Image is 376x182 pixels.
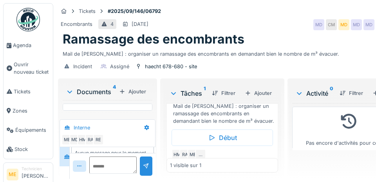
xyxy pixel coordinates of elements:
div: Mail de [PERSON_NAME] : organiser un ramassage des encombrants en demandant bien le nombre de m³ ... [173,102,275,125]
div: RE [93,134,104,145]
div: 1 visible sur 1 [170,162,201,169]
span: Agenda [13,42,50,49]
div: Incident [73,63,92,70]
div: MD [313,19,324,30]
span: Équipements [15,126,50,134]
div: RA [179,149,190,160]
div: Documents [66,87,116,96]
div: Filtrer [336,88,366,98]
div: Aucun message pour le moment … Soyez le premier ! [75,149,150,164]
img: Badge_color-CXgf-gQk.svg [16,8,40,31]
div: ME [61,134,72,145]
div: Encombrants [61,20,92,28]
span: Ouvrir nouveau ticket [14,61,50,76]
sup: 0 [330,89,333,98]
sup: 4 [113,87,116,96]
div: Ajouter [242,88,275,98]
a: Agenda [4,36,53,55]
div: Début [172,129,273,146]
div: CM [326,19,337,30]
li: ME [7,169,18,180]
div: … [195,149,206,160]
div: Filtrer [209,88,239,98]
div: MD [351,19,362,30]
div: Interne [74,124,90,131]
div: haecht 678-680 - site [145,63,197,70]
h1: Ramassage des encombrants [63,32,244,47]
div: Tâches [170,89,206,98]
a: Ouvrir nouveau ticket [4,55,53,82]
div: Tickets [79,7,96,15]
a: Zones [4,101,53,120]
div: ME [187,149,198,160]
span: Tickets [14,88,50,95]
div: [DATE] [132,20,148,28]
div: Activité [295,89,333,98]
strong: #2025/09/146/06792 [105,7,164,15]
span: Zones [13,107,50,115]
div: RA [85,134,96,145]
div: 4 [110,20,114,28]
a: Équipements [4,120,53,140]
div: Assigné [110,63,129,70]
div: MD [363,19,374,30]
div: Technicien [22,166,50,172]
a: Stock [4,140,53,159]
div: Ajouter [116,86,149,97]
span: Stock [14,146,50,153]
a: Tickets [4,82,53,101]
div: HM [77,134,88,145]
sup: 1 [204,89,206,98]
div: MD [69,134,80,145]
div: MD [338,19,349,30]
div: HM [172,149,183,160]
